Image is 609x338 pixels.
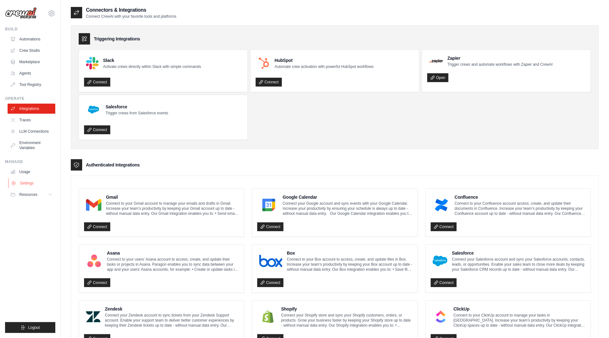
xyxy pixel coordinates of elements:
[8,45,55,56] a: Crew Studio
[107,250,239,256] h4: Asana
[105,313,239,328] p: Connect your Zendesk account to sync tickets from your Zendesk Support account. Enable your suppo...
[8,190,55,200] button: Resources
[86,199,101,211] img: Gmail Logo
[454,306,586,312] h4: ClickUp
[429,59,443,63] img: Zapier Logo
[431,222,457,231] a: Connect
[8,68,55,78] a: Agents
[86,102,101,117] img: Salesforce Logo
[452,250,586,256] h4: Salesforce
[5,27,55,32] div: Build
[84,78,110,87] a: Connect
[28,325,40,330] span: Logout
[448,62,553,67] p: Trigger crews and automate workflows with Zapier and CrewAI
[86,255,102,267] img: Asana Logo
[8,104,55,114] a: Integrations
[86,311,100,323] img: Zendesk Logo
[5,7,37,19] img: Logo
[431,278,457,287] a: Connect
[259,199,278,211] img: Google Calendar Logo
[105,306,239,312] h4: Zendesk
[84,222,110,231] a: Connect
[281,313,412,328] p: Connect your Shopify store and sync your Shopify customers, orders, or products. Grow your busine...
[283,201,412,216] p: Connect your Google account and sync events with your Google Calendar. Increase your productivity...
[106,111,168,116] p: Trigger crews from Salesforce events
[8,34,55,44] a: Automations
[448,55,553,61] h4: Zapier
[275,57,374,63] h4: HubSpot
[84,125,110,134] a: Connect
[8,80,55,90] a: Tool Registry
[8,57,55,67] a: Marketplace
[257,278,283,287] a: Connect
[19,192,37,197] span: Resources
[259,255,283,267] img: Box Logo
[455,201,586,216] p: Connect to your Confluence account access, create, and update their documents in Confluence. Incr...
[106,201,239,216] p: Connect to your Gmail account to manage your emails and drafts in Gmail. Increase your team’s pro...
[281,306,412,312] h4: Shopify
[258,57,270,69] img: HubSpot Logo
[452,257,586,272] p: Connect your Salesforce account and sync your Salesforce accounts, contacts, leads, or opportunit...
[86,162,140,168] h3: Authenticated Integrations
[257,222,283,231] a: Connect
[283,194,412,200] h4: Google Calendar
[287,257,412,272] p: Connect to your Box account to access, create, and update files in Box. Increase your team’s prod...
[8,178,56,188] a: Settings
[8,126,55,136] a: LLM Connections
[103,57,201,63] h4: Slack
[86,14,176,19] p: Connect CrewAI with your favorite tools and platforms
[275,64,374,69] p: Automate crew activation with powerful HubSpot workflows
[427,73,448,82] a: Open
[86,6,176,14] h2: Connectors & Integrations
[433,255,448,267] img: Salesforce Logo
[256,78,282,87] a: Connect
[455,194,586,200] h4: Confluence
[433,199,450,211] img: Confluence Logo
[106,194,239,200] h4: Gmail
[106,104,168,110] h4: Salesforce
[5,322,55,333] button: Logout
[107,257,239,272] p: Connect to your users’ Asana account to access, create, and update their tasks or projects in Asa...
[8,115,55,125] a: Traces
[287,250,412,256] h4: Box
[5,96,55,101] div: Operate
[86,57,99,69] img: Slack Logo
[259,311,277,323] img: Shopify Logo
[94,36,140,42] h3: Triggering Integrations
[84,278,110,287] a: Connect
[5,159,55,164] div: Manage
[433,311,449,323] img: ClickUp Logo
[103,64,201,69] p: Activate crews directly within Slack with simple commands
[8,167,55,177] a: Usage
[8,138,55,153] a: Environment Variables
[454,313,586,328] p: Connect to your ClickUp account to manage your tasks in [GEOGRAPHIC_DATA]. Increase your team’s p...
